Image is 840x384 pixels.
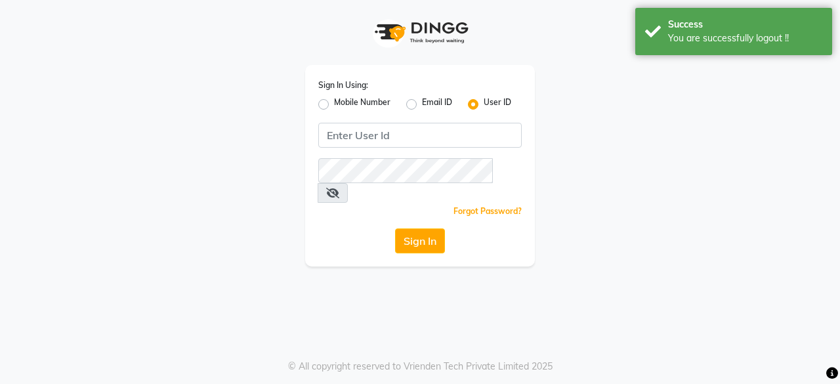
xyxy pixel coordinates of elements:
input: Username [318,158,493,183]
input: Username [318,123,522,148]
a: Forgot Password? [453,206,522,216]
label: Mobile Number [334,96,390,112]
button: Sign In [395,228,445,253]
label: Sign In Using: [318,79,368,91]
label: Email ID [422,96,452,112]
div: You are successfully logout !! [668,32,822,45]
div: Success [668,18,822,32]
label: User ID [484,96,511,112]
img: logo1.svg [367,13,472,52]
